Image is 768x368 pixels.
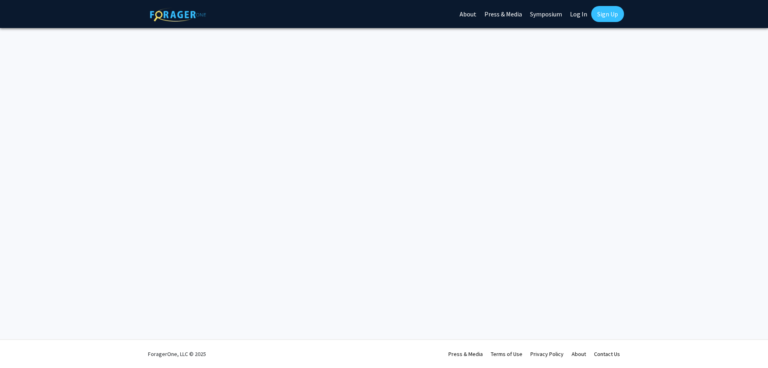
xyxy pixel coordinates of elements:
[491,350,522,358] a: Terms of Use
[148,340,206,368] div: ForagerOne, LLC © 2025
[591,6,624,22] a: Sign Up
[530,350,564,358] a: Privacy Policy
[594,350,620,358] a: Contact Us
[150,8,206,22] img: ForagerOne Logo
[572,350,586,358] a: About
[448,350,483,358] a: Press & Media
